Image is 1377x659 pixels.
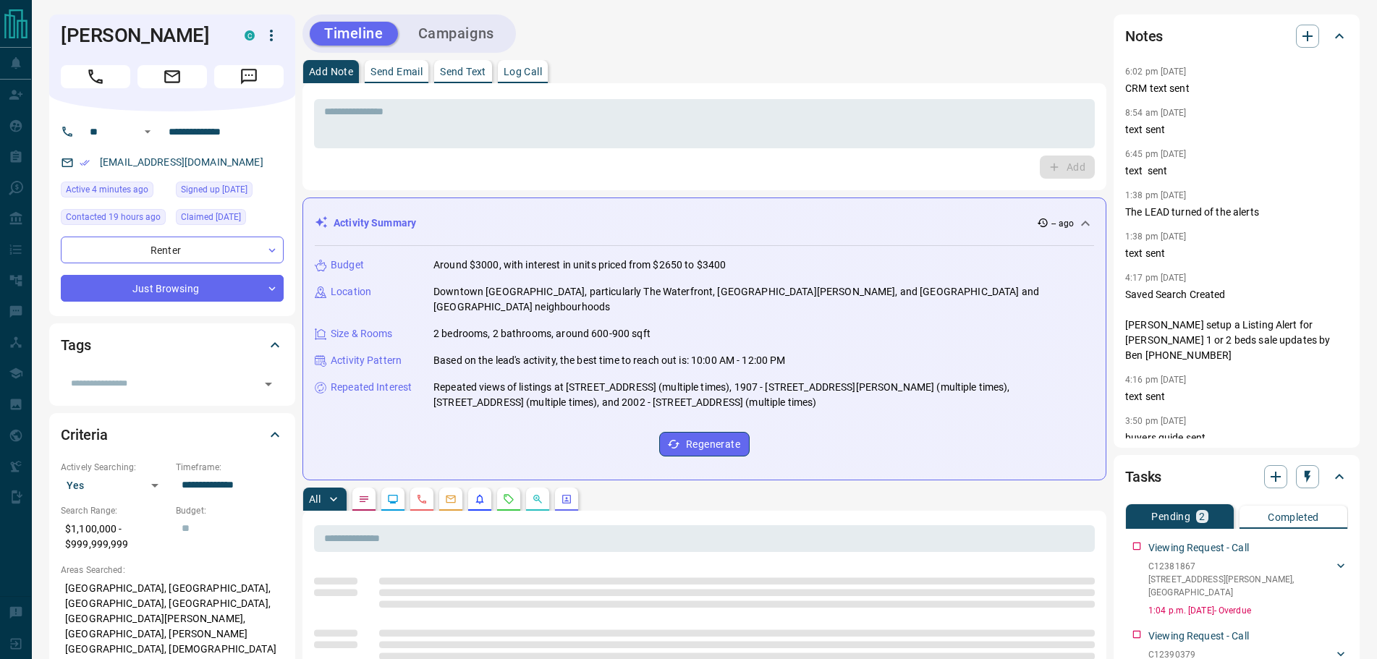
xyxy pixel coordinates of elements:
[1199,511,1205,522] p: 2
[387,493,399,505] svg: Lead Browsing Activity
[1125,287,1348,363] p: Saved Search Created [PERSON_NAME] setup a Listing Alert for [PERSON_NAME] 1 or 2 beds sale updat...
[66,210,161,224] span: Contacted 19 hours ago
[1125,416,1187,426] p: 3:50 pm [DATE]
[1148,557,1348,602] div: C12381867[STREET_ADDRESS][PERSON_NAME],[GEOGRAPHIC_DATA]
[532,493,543,505] svg: Opportunities
[181,182,247,197] span: Signed up [DATE]
[309,67,353,77] p: Add Note
[61,182,169,202] div: Sun Sep 14 2025
[334,216,416,231] p: Activity Summary
[1148,540,1249,556] p: Viewing Request - Call
[1151,511,1190,522] p: Pending
[1268,512,1319,522] p: Completed
[1125,81,1348,96] p: CRM text sent
[331,326,393,341] p: Size & Rooms
[315,210,1094,237] div: Activity Summary-- ago
[416,493,428,505] svg: Calls
[100,156,263,168] a: [EMAIL_ADDRESS][DOMAIN_NAME]
[474,493,486,505] svg: Listing Alerts
[1125,67,1187,77] p: 6:02 pm [DATE]
[1148,629,1249,644] p: Viewing Request - Call
[1051,217,1074,230] p: -- ago
[1125,375,1187,385] p: 4:16 pm [DATE]
[445,493,457,505] svg: Emails
[258,374,279,394] button: Open
[1125,430,1348,446] p: buyers guide sent
[659,432,750,456] button: Regenerate
[66,182,148,197] span: Active 4 minutes ago
[61,474,169,497] div: Yes
[1125,205,1348,220] p: The LEAD turned of the alerts
[61,65,130,88] span: Call
[1125,459,1348,494] div: Tasks
[504,67,542,77] p: Log Call
[61,237,284,263] div: Renter
[358,493,370,505] svg: Notes
[1148,604,1348,617] p: 1:04 p.m. [DATE] - Overdue
[433,258,726,273] p: Around $3000, with interest in units priced from $2650 to $3400
[137,65,207,88] span: Email
[331,380,412,395] p: Repeated Interest
[310,22,398,46] button: Timeline
[1125,231,1187,242] p: 1:38 pm [DATE]
[61,328,284,362] div: Tags
[181,210,241,224] span: Claimed [DATE]
[61,517,169,556] p: $1,100,000 - $999,999,999
[503,493,514,505] svg: Requests
[139,123,156,140] button: Open
[61,333,90,357] h2: Tags
[61,275,284,302] div: Just Browsing
[404,22,509,46] button: Campaigns
[1125,108,1187,118] p: 8:54 am [DATE]
[440,67,486,77] p: Send Text
[61,564,284,577] p: Areas Searched:
[61,417,284,452] div: Criteria
[1125,149,1187,159] p: 6:45 pm [DATE]
[176,461,284,474] p: Timeframe:
[433,353,786,368] p: Based on the lead's activity, the best time to reach out is: 10:00 AM - 12:00 PM
[176,504,284,517] p: Budget:
[176,182,284,202] div: Sat Mar 05 2022
[331,284,371,299] p: Location
[1125,190,1187,200] p: 1:38 pm [DATE]
[214,65,284,88] span: Message
[433,284,1094,315] p: Downtown [GEOGRAPHIC_DATA], particularly The Waterfront, [GEOGRAPHIC_DATA][PERSON_NAME], and [GEO...
[61,24,223,47] h1: [PERSON_NAME]
[561,493,572,505] svg: Agent Actions
[370,67,423,77] p: Send Email
[1125,389,1348,404] p: text sent
[61,504,169,517] p: Search Range:
[309,494,321,504] p: All
[433,326,651,341] p: 2 bedrooms, 2 bathrooms, around 600-900 sqft
[331,258,364,273] p: Budget
[61,423,108,446] h2: Criteria
[1125,122,1348,137] p: text sent
[1125,273,1187,283] p: 4:17 pm [DATE]
[245,30,255,41] div: condos.ca
[80,158,90,168] svg: Email Verified
[1125,163,1348,179] p: text sent
[61,461,169,474] p: Actively Searching:
[331,353,402,368] p: Activity Pattern
[433,380,1094,410] p: Repeated views of listings at [STREET_ADDRESS] (multiple times), 1907 - [STREET_ADDRESS][PERSON_N...
[61,209,169,229] div: Sat Sep 13 2025
[176,209,284,229] div: Fri Mar 17 2023
[1125,465,1161,488] h2: Tasks
[1148,560,1334,573] p: C12381867
[1125,25,1163,48] h2: Notes
[1125,246,1348,261] p: text sent
[1148,573,1334,599] p: [STREET_ADDRESS][PERSON_NAME] , [GEOGRAPHIC_DATA]
[1125,19,1348,54] div: Notes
